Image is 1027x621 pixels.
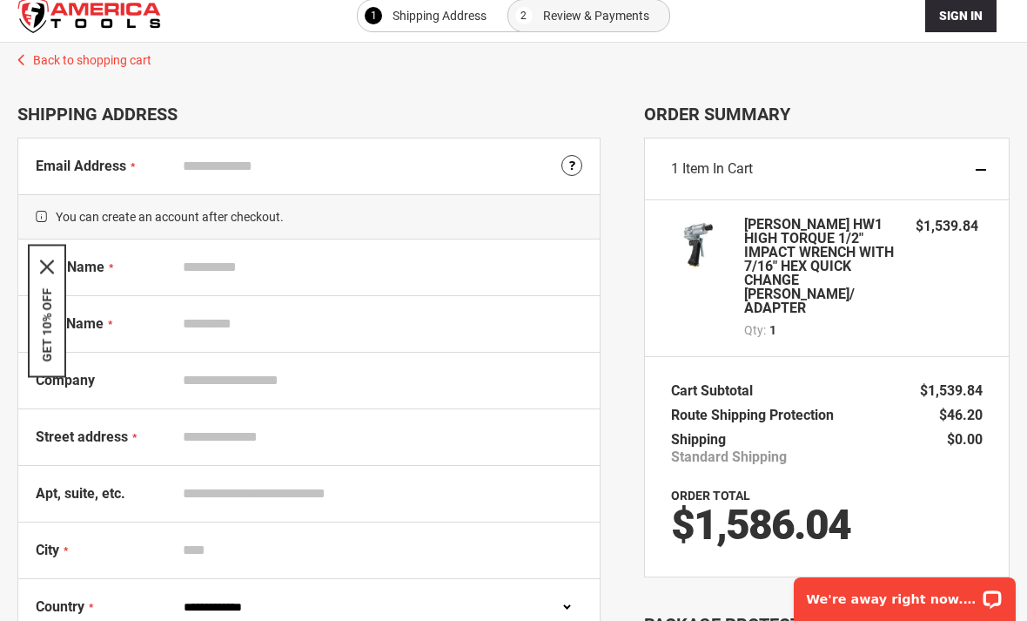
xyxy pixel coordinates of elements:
span: Email Address [36,158,126,174]
span: 1 [371,5,377,26]
strong: Order Total [671,489,750,503]
div: Shipping Address [17,104,601,125]
span: City [36,542,59,558]
span: Shipping [671,431,726,448]
svg: close icon [40,260,54,273]
iframe: LiveChat chat widget [782,566,1027,621]
span: Apt, suite, etc. [36,485,125,502]
th: Route Shipping Protection [671,403,842,428]
img: GREENLEE HW1 HIGH TORQUE 1/2" IMPACT WRENCH WITH 7/16" HEX QUICK CHANGE CHUCK W/ ADAPTER [671,218,723,270]
span: Review & Payments [543,5,649,26]
span: You can create an account after checkout. [18,194,600,240]
span: Shipping Address [393,5,487,26]
span: $0.00 [947,431,983,448]
button: Close [40,260,54,273]
span: 1 [671,160,679,177]
span: 1 [769,321,776,339]
span: Qty [744,323,763,337]
span: Order Summary [644,104,1010,125]
span: $1,539.84 [916,218,978,234]
span: Country [36,598,84,615]
span: $1,586.04 [671,500,850,550]
span: Item in Cart [682,160,753,177]
span: Street address [36,429,128,445]
strong: [PERSON_NAME] HW1 HIGH TORQUE 1/2" IMPACT WRENCH WITH 7/16" HEX QUICK CHANGE [PERSON_NAME]/ ADAPTER [744,218,898,315]
span: Company [36,372,95,388]
span: 2 [520,5,527,26]
span: First Name [36,259,104,275]
span: Standard Shipping [671,449,787,466]
span: $46.20 [939,407,983,423]
button: GET 10% OFF [40,287,54,361]
span: Sign In [939,9,983,23]
span: $1,539.84 [920,382,983,399]
th: Cart Subtotal [671,379,762,403]
span: Last Name [36,315,104,332]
